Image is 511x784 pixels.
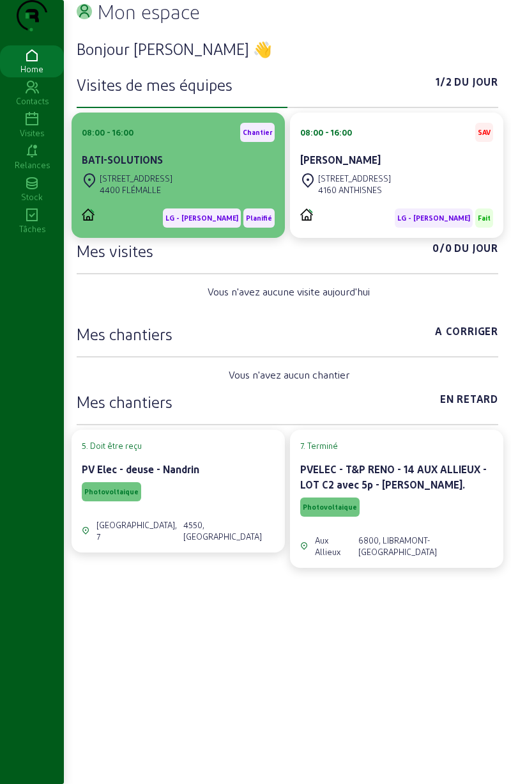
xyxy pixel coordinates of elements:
span: Du jour [454,240,498,261]
div: 08:00 - 16:00 [82,127,133,138]
div: [STREET_ADDRESS] [318,173,391,184]
span: LG - [PERSON_NAME] [397,214,470,223]
span: Chantier [243,128,272,137]
cam-card-title: BATI-SOLUTIONS [82,153,163,166]
span: A corriger [435,324,498,344]
div: 08:00 - 16:00 [300,127,352,138]
cam-card-tag: 5. Doit être reçu [82,440,275,451]
cam-card-title: [PERSON_NAME] [300,153,381,166]
h3: Visites de mes équipes [77,74,233,95]
span: Vous n'avez aucun chantier [229,367,349,382]
cam-card-tag: 7. Terminé [300,440,493,451]
span: Fait [478,214,491,223]
h3: Mes chantiers [77,391,172,412]
h3: Mes visites [77,240,153,261]
img: PVELEC [300,208,313,221]
img: PVELEC [82,208,95,221]
cam-card-title: PVELEC - T&P RENO - 14 AUX ALLIEUX - LOT C2 avec 5p - [PERSON_NAME]. [300,463,487,490]
span: Du jour [454,74,498,95]
div: [STREET_ADDRESS] [100,173,172,184]
span: Photovoltaique [303,503,357,512]
span: Planifié [246,214,272,223]
span: Photovoltaique [84,487,139,496]
div: 4160 ANTHISNES [318,184,391,196]
cam-card-title: PV Elec - deuse - Nandrin [82,463,199,475]
span: SAV [478,128,491,137]
div: 4550, [GEOGRAPHIC_DATA] [183,519,275,542]
span: En retard [440,391,498,412]
span: LG - [PERSON_NAME] [165,214,238,223]
div: [GEOGRAPHIC_DATA], 7 [96,519,177,542]
span: 1/2 [436,74,452,95]
div: 6800, LIBRAMONT-[GEOGRAPHIC_DATA] [358,535,493,558]
div: Aux Allieux [315,535,352,558]
h3: Bonjour [PERSON_NAME] 👋 [77,38,498,59]
span: 0/0 [432,240,452,261]
div: 4400 FLÉMALLE [100,184,172,196]
span: Vous n'avez aucune visite aujourd'hui [208,284,370,299]
h3: Mes chantiers [77,324,172,344]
